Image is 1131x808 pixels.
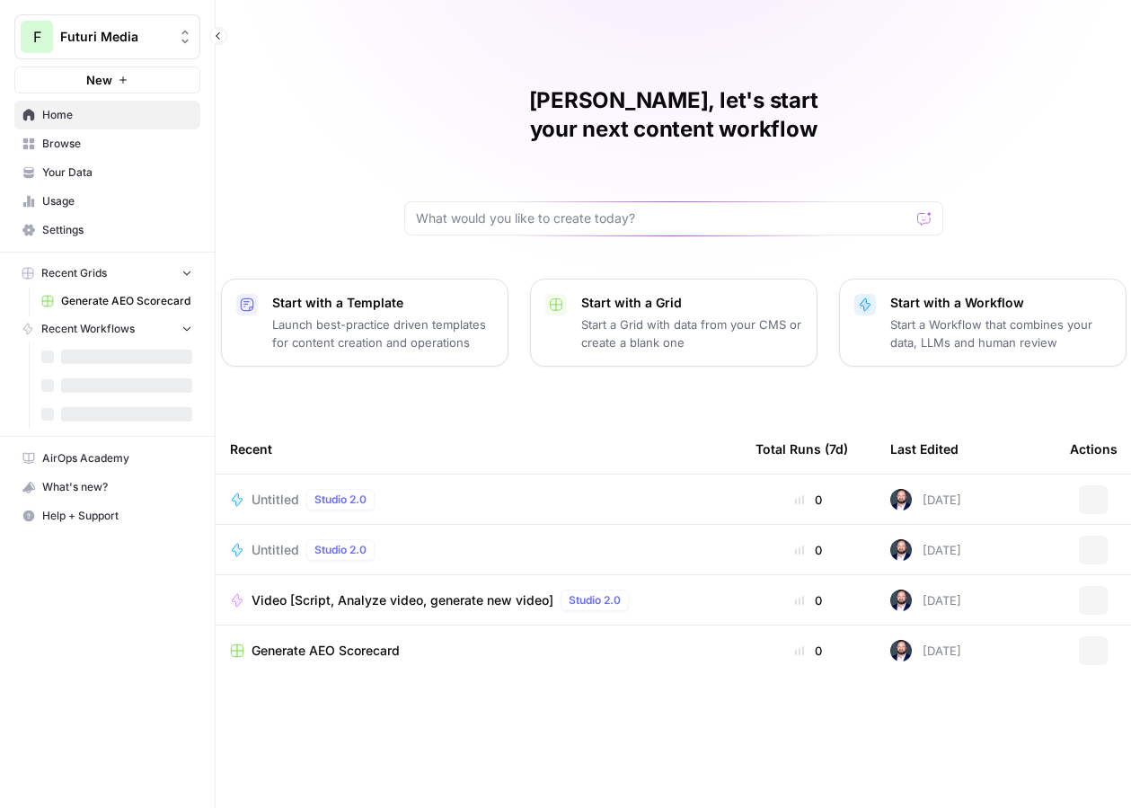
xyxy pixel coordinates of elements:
button: Start with a GridStart a Grid with data from your CMS or create a blank one [530,279,817,367]
p: Start a Workflow that combines your data, LLMs and human review [890,315,1111,351]
p: Start with a Grid [581,294,802,312]
div: [DATE] [890,640,961,661]
span: Untitled [252,541,299,559]
img: hkrs5at3lwacmvgzdjs0hcqw3ft7 [890,640,912,661]
a: Home [14,101,200,129]
div: Total Runs (7d) [755,424,848,474]
div: [DATE] [890,489,961,511]
span: AirOps Academy [42,450,192,466]
span: F [33,26,41,48]
button: Recent Grids [14,260,200,287]
div: Recent [230,424,727,474]
span: Studio 2.0 [314,542,367,558]
p: Launch best-practice driven templates for content creation and operations [272,315,493,351]
span: Studio 2.0 [314,492,367,508]
a: Generate AEO Scorecard [33,287,200,315]
span: Futuri Media [60,28,169,46]
div: What's new? [15,474,199,501]
span: Video [Script, Analyze video, generate new video] [252,591,553,609]
img: hkrs5at3lwacmvgzdjs0hcqw3ft7 [890,539,912,561]
div: 0 [755,642,862,660]
div: Last Edited [890,424,959,474]
span: Usage [42,193,192,209]
span: Recent Workflows [41,321,135,337]
input: What would you like to create today? [416,209,910,227]
button: New [14,67,200,93]
a: UntitledStudio 2.0 [230,539,727,561]
a: UntitledStudio 2.0 [230,489,727,511]
span: Untitled [252,491,299,509]
div: 0 [755,541,862,559]
div: 0 [755,591,862,609]
a: AirOps Academy [14,444,200,473]
div: Actions [1070,424,1118,474]
img: hkrs5at3lwacmvgzdjs0hcqw3ft7 [890,489,912,511]
a: Settings [14,216,200,244]
a: Browse [14,129,200,158]
a: Your Data [14,158,200,187]
h1: [PERSON_NAME], let's start your next content workflow [404,86,943,144]
p: Start a Grid with data from your CMS or create a blank one [581,315,802,351]
button: Start with a TemplateLaunch best-practice driven templates for content creation and operations [221,279,508,367]
span: Generate AEO Scorecard [61,293,192,309]
span: Generate AEO Scorecard [252,642,400,660]
button: Workspace: Futuri Media [14,14,200,59]
span: Your Data [42,164,192,181]
p: Start with a Workflow [890,294,1111,312]
span: Studio 2.0 [569,592,621,608]
div: 0 [755,491,862,509]
button: Recent Workflows [14,315,200,342]
span: Browse [42,136,192,152]
a: Generate AEO Scorecard [230,642,727,660]
span: New [86,71,112,89]
button: Start with a WorkflowStart a Workflow that combines your data, LLMs and human review [839,279,1127,367]
span: Help + Support [42,508,192,524]
button: What's new? [14,473,200,502]
span: Settings [42,222,192,238]
a: Video [Script, Analyze video, generate new video]Studio 2.0 [230,590,727,611]
span: Home [42,107,192,123]
img: hkrs5at3lwacmvgzdjs0hcqw3ft7 [890,590,912,611]
a: Usage [14,187,200,216]
p: Start with a Template [272,294,493,312]
span: Recent Grids [41,265,107,281]
div: [DATE] [890,590,961,611]
button: Help + Support [14,502,200,530]
div: [DATE] [890,539,961,561]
